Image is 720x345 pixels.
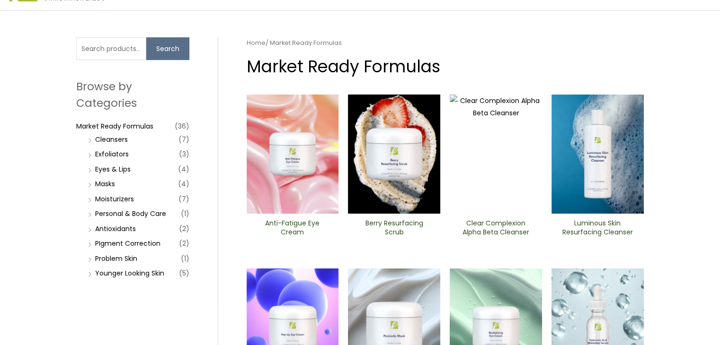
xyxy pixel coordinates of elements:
[95,268,164,278] a: Younger Looking Skin
[560,219,636,237] h2: Luminous Skin Resurfacing ​Cleanser
[76,121,153,131] a: Market Ready Formulas
[254,219,330,240] a: Anti-Fatigue Eye Cream
[178,133,189,146] span: (7)
[247,38,266,47] a: Home
[95,224,136,233] a: Antioxidants
[254,219,330,237] h2: Anti-Fatigue Eye Cream
[76,37,146,60] input: Search products…
[458,219,534,237] h2: Clear Complexion Alpha Beta ​Cleanser
[458,219,534,240] a: Clear Complexion Alpha Beta ​Cleanser
[175,120,189,133] span: (36)
[95,179,115,189] a: Masks
[178,192,189,206] span: (7)
[450,95,542,214] img: Clear Complexion Alpha Beta ​Cleanser
[95,254,137,263] a: Problem Skin
[179,222,189,235] span: (2)
[247,55,644,78] h1: Market Ready Formulas
[178,177,189,190] span: (4)
[348,95,440,214] img: Berry Resurfacing Scrub
[179,237,189,250] span: (2)
[179,147,189,161] span: (3)
[95,209,166,218] a: Personal & Body Care
[356,219,432,240] a: Berry Resurfacing Scrub
[356,219,432,237] h2: Berry Resurfacing Scrub
[95,239,160,248] a: PIgment Correction
[95,135,128,144] a: Cleansers
[95,149,129,159] a: Exfoliators
[95,164,131,174] a: Eyes & Lips
[178,163,189,176] span: (4)
[76,78,189,111] h2: Browse by Categories
[560,219,636,240] a: Luminous Skin Resurfacing ​Cleanser
[247,37,644,49] nav: Breadcrumb
[247,95,339,214] img: Anti Fatigue Eye Cream
[95,194,134,204] a: Moisturizers
[179,267,189,280] span: (5)
[181,252,189,265] span: (1)
[181,207,189,220] span: (1)
[551,95,644,214] img: Luminous Skin Resurfacing ​Cleanser
[146,37,189,60] button: Search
